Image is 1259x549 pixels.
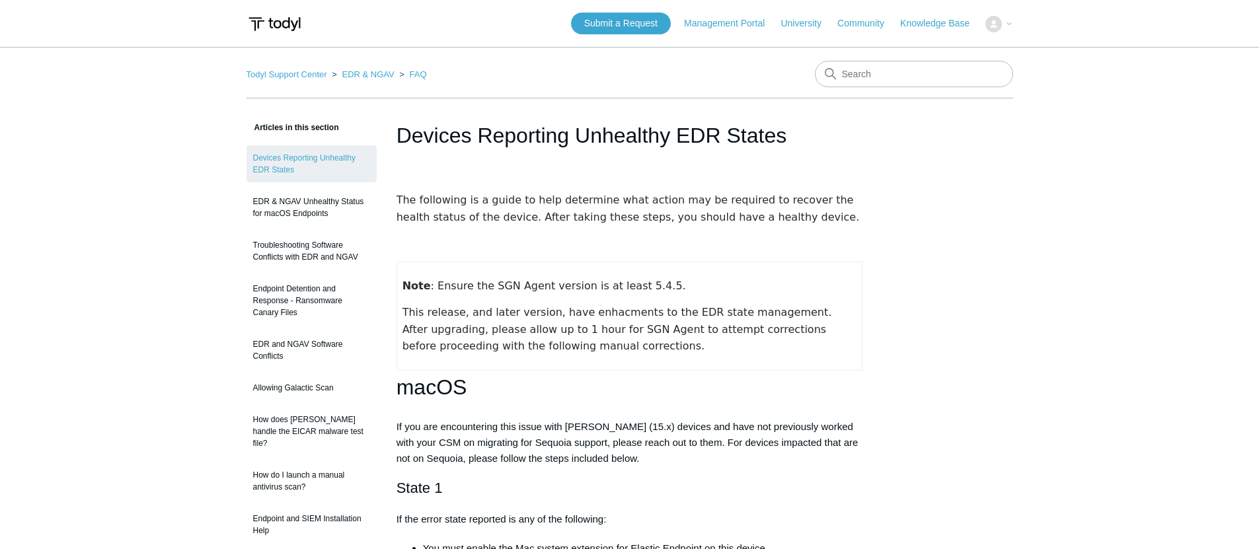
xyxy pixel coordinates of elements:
a: How do I launch a manual antivirus scan? [247,462,377,499]
li: FAQ [397,69,426,79]
a: Allowing Galactic Scan [247,375,377,400]
a: University [781,17,834,30]
a: Todyl Support Center [247,69,327,79]
a: Troubleshooting Software Conflicts with EDR and NGAV [247,233,377,270]
h2: State 1 [397,476,863,499]
span: The following is a guide to help determine what action may be required to recover the health stat... [397,194,860,223]
img: Todyl Support Center Help Center home page [247,12,303,36]
h1: macOS [397,371,863,404]
a: EDR and NGAV Software Conflicts [247,332,377,369]
a: EDR & NGAV Unhealthy Status for macOS Endpoints [247,189,377,226]
a: Endpoint Detention and Response - Ransomware Canary Files [247,276,377,325]
a: Endpoint and SIEM Installation Help [247,506,377,543]
a: How does [PERSON_NAME] handle the EICAR malware test file? [247,407,377,456]
span: : Ensure the SGN Agent version is at least 5.4.5. [402,279,686,292]
input: Search [815,61,1013,87]
a: EDR & NGAV [342,69,394,79]
p: If the error state reported is any of the following: [397,511,863,527]
strong: Note [402,279,431,292]
span: Articles in this section [247,123,339,132]
li: EDR & NGAV [329,69,397,79]
a: Management Portal [684,17,778,30]
span: This release, and later version, have enhacments to the EDR state management. After upgrading, pl... [402,306,835,352]
a: Submit a Request [571,13,671,34]
p: If you are encountering this issue with [PERSON_NAME] (15.x) devices and have not previously work... [397,419,863,466]
a: Knowledge Base [900,17,983,30]
li: Todyl Support Center [247,69,330,79]
a: Devices Reporting Unhealthy EDR States [247,145,377,182]
h1: Devices Reporting Unhealthy EDR States [397,120,863,151]
a: FAQ [410,69,427,79]
a: Community [837,17,897,30]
